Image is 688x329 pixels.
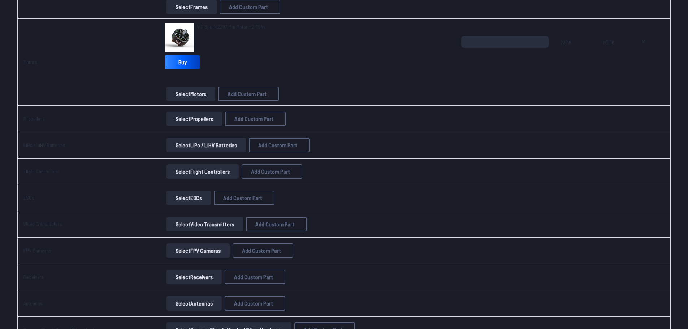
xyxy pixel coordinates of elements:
[258,142,297,148] span: Add Custom Part
[165,164,240,179] a: SelectFlight Controllers
[165,55,200,69] a: Buy
[225,296,285,311] button: Add Custom Part
[166,217,243,231] button: SelectVideo Transmitters
[23,142,65,148] a: LiPo / LiHV Batteries
[561,36,591,71] span: 23.49
[234,116,273,122] span: Add Custom Part
[197,23,265,30] a: VCI Spark 2207 Pro Motor - 2100Kv
[225,112,286,126] button: Add Custom Part
[166,87,215,101] button: SelectMotors
[228,91,267,97] span: Add Custom Part
[23,274,44,280] a: Receivers
[214,191,274,205] button: Add Custom Part
[165,217,245,231] a: SelectVideo Transmitters
[166,138,246,152] button: SelectLiPo / LiHV Batteries
[165,112,224,126] a: SelectPropellers
[23,59,37,65] a: Motors
[229,4,268,10] span: Add Custom Part
[23,221,62,227] a: Video Transmitters
[23,168,59,174] a: Flight Controllers
[223,195,262,201] span: Add Custom Part
[166,191,211,205] button: SelectESCs
[165,138,247,152] a: SelectLiPo / LiHV Batteries
[166,164,239,179] button: SelectFlight Controllers
[165,23,194,52] img: image
[166,112,222,126] button: SelectPropellers
[23,247,51,254] a: FPV Cameras
[165,296,223,311] a: SelectAntennas
[225,270,285,284] button: Add Custom Part
[23,300,43,306] a: Antennas
[233,243,293,258] button: Add Custom Part
[255,221,294,227] span: Add Custom Part
[234,300,273,306] span: Add Custom Part
[218,87,279,101] button: Add Custom Part
[251,169,290,174] span: Add Custom Part
[166,296,222,311] button: SelectAntennas
[23,116,45,122] a: Propellers
[165,191,212,205] a: SelectESCs
[165,87,217,101] a: SelectMotors
[234,274,273,280] span: Add Custom Part
[23,195,34,201] a: ESCs
[166,243,230,258] button: SelectFPV Cameras
[603,36,623,71] span: 93.96
[166,270,222,284] button: SelectReceivers
[165,270,223,284] a: SelectReceivers
[242,164,302,179] button: Add Custom Part
[165,243,231,258] a: SelectFPV Cameras
[249,138,310,152] button: Add Custom Part
[246,217,307,231] button: Add Custom Part
[242,248,281,254] span: Add Custom Part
